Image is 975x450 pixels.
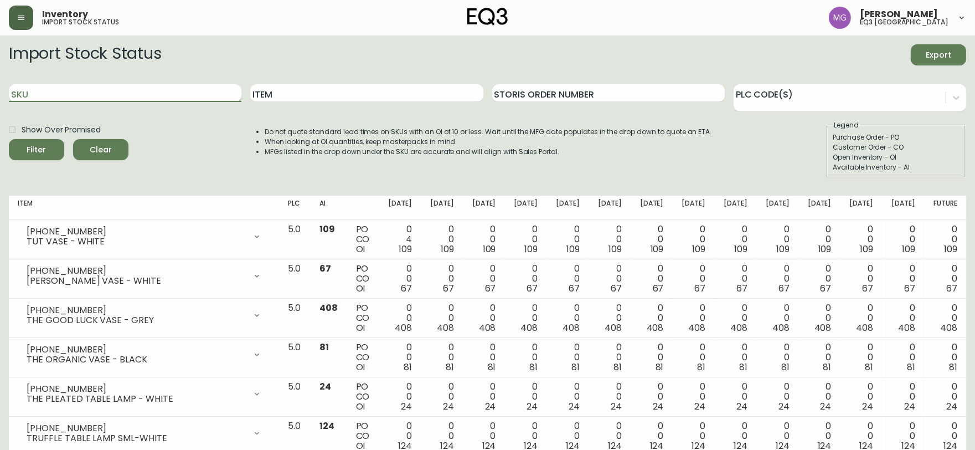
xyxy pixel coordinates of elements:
[891,224,915,254] div: 0 0
[807,382,832,412] div: 0 0
[723,382,747,412] div: 0 0
[437,321,454,334] span: 408
[734,243,747,255] span: 109
[833,162,959,172] div: Available Inventory - AI
[524,243,538,255] span: 109
[9,196,279,220] th: Item
[27,423,246,433] div: [PHONE_NUMBER]
[467,8,508,25] img: logo
[279,196,311,220] th: PLC
[27,266,246,276] div: [PHONE_NUMBER]
[527,282,538,295] span: 67
[862,282,873,295] span: 67
[514,382,538,412] div: 0 0
[9,139,64,160] button: Filter
[401,400,412,413] span: 24
[356,224,370,254] div: PO CO
[833,132,959,142] div: Purchase Order - PO
[18,224,270,249] div: [PHONE_NUMBER]TUT VASE - WHITE
[356,264,370,294] div: PO CO
[472,303,496,333] div: 0 0
[778,282,790,295] span: 67
[647,321,664,334] span: 408
[849,342,874,372] div: 0 0
[18,382,270,406] div: [PHONE_NUMBER]THE PLEATED TABLE LAMP - WHITE
[485,282,496,295] span: 67
[723,342,747,372] div: 0 0
[597,224,622,254] div: 0 0
[865,361,873,374] span: 81
[597,303,622,333] div: 0 0
[520,321,538,334] span: 408
[765,342,790,372] div: 0 0
[739,361,747,374] span: 81
[862,400,873,413] span: 24
[569,282,580,295] span: 67
[279,259,311,299] td: 5.0
[82,143,120,157] span: Clear
[479,321,496,334] span: 408
[505,196,547,220] th: [DATE]
[388,264,412,294] div: 0 0
[27,237,246,247] div: TUT VASE - WHITE
[818,243,832,255] span: 109
[42,19,119,25] h5: import stock status
[514,264,538,294] div: 0 0
[823,361,832,374] span: 81
[27,433,246,443] div: TRUFFLE TABLE LAMP SML-WHITE
[555,382,580,412] div: 0 0
[688,321,705,334] span: 408
[356,321,365,334] span: OI
[821,282,832,295] span: 67
[821,400,832,413] span: 24
[563,321,580,334] span: 408
[656,361,664,374] span: 81
[319,301,338,314] span: 408
[319,380,331,393] span: 24
[933,382,957,412] div: 0 0
[441,243,454,255] span: 109
[483,243,496,255] span: 109
[27,345,246,355] div: [PHONE_NUMBER]
[682,264,706,294] div: 0 0
[765,303,790,333] div: 0 0
[860,243,873,255] span: 109
[631,196,673,220] th: [DATE]
[756,196,798,220] th: [DATE]
[904,400,915,413] span: 24
[27,315,246,325] div: THE GOOD LUCK VASE - GREY
[463,196,505,220] th: [DATE]
[692,243,705,255] span: 109
[597,264,622,294] div: 0 0
[611,282,622,295] span: 67
[22,124,101,136] span: Show Over Promised
[472,382,496,412] div: 0 0
[401,282,412,295] span: 67
[319,262,331,275] span: 67
[849,303,874,333] div: 0 0
[555,303,580,333] div: 0 0
[904,282,915,295] span: 67
[356,342,370,372] div: PO CO
[807,303,832,333] div: 0 0
[279,377,311,417] td: 5.0
[265,137,712,147] li: When looking at OI quantities, keep masterpacks in mind.
[279,299,311,338] td: 5.0
[514,303,538,333] div: 0 0
[946,282,957,295] span: 67
[605,321,622,334] span: 408
[514,224,538,254] div: 0 0
[933,264,957,294] div: 0 0
[639,382,664,412] div: 0 0
[907,361,915,374] span: 81
[924,196,966,220] th: Future
[882,196,924,220] th: [DATE]
[589,196,631,220] th: [DATE]
[772,321,790,334] span: 408
[608,243,622,255] span: 109
[319,341,329,354] span: 81
[421,196,463,220] th: [DATE]
[356,243,365,255] span: OI
[546,196,589,220] th: [DATE]
[765,264,790,294] div: 0 0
